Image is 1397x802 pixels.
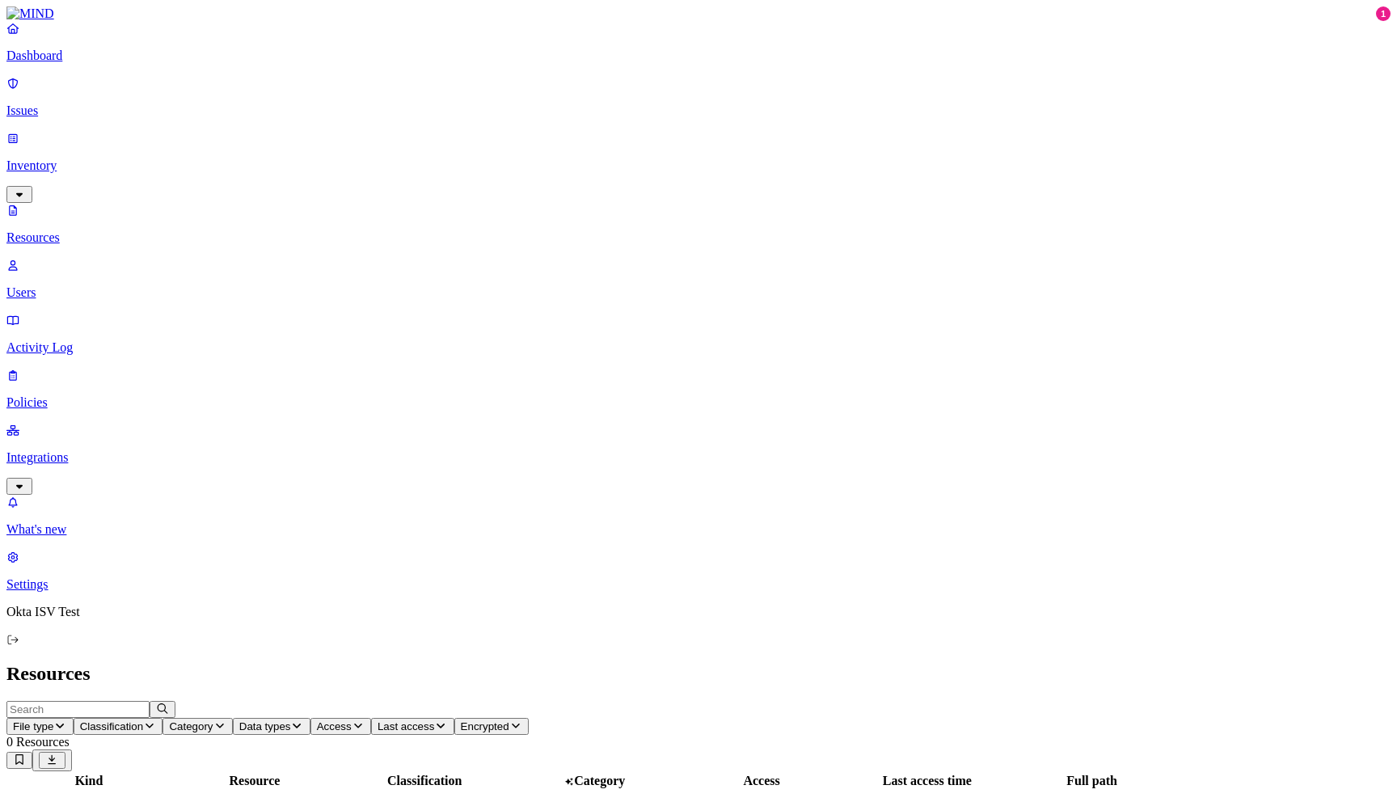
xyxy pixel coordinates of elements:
p: Issues [6,103,1391,118]
a: Issues [6,76,1391,118]
a: Policies [6,368,1391,410]
p: Okta ISV Test [6,605,1391,619]
p: Policies [6,395,1391,410]
p: Dashboard [6,49,1391,63]
span: Data types [239,720,291,732]
span: Last access [378,720,434,732]
a: Resources [6,203,1391,245]
input: Search [6,701,150,718]
span: Classification [80,720,144,732]
div: Full path [1011,774,1172,788]
a: Dashboard [6,21,1391,63]
a: Users [6,258,1391,300]
span: File type [13,720,53,732]
a: MIND [6,6,1391,21]
span: Encrypted [461,720,509,732]
div: Last access time [846,774,1009,788]
p: Users [6,285,1391,300]
a: What's new [6,495,1391,537]
p: Integrations [6,450,1391,465]
div: Resource [172,774,337,788]
p: Resources [6,230,1391,245]
span: Access [317,720,352,732]
div: Classification [340,774,509,788]
p: Settings [6,577,1391,592]
div: 1 [1376,6,1391,21]
div: Kind [9,774,169,788]
a: Settings [6,550,1391,592]
a: Inventory [6,131,1391,200]
p: Activity Log [6,340,1391,355]
a: Integrations [6,423,1391,492]
span: Category [169,720,213,732]
span: Category [574,774,625,787]
p: Inventory [6,158,1391,173]
span: 0 Resources [6,735,70,749]
h2: Resources [6,663,1391,685]
a: Activity Log [6,313,1391,355]
p: What's new [6,522,1391,537]
div: Access [681,774,843,788]
img: MIND [6,6,54,21]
